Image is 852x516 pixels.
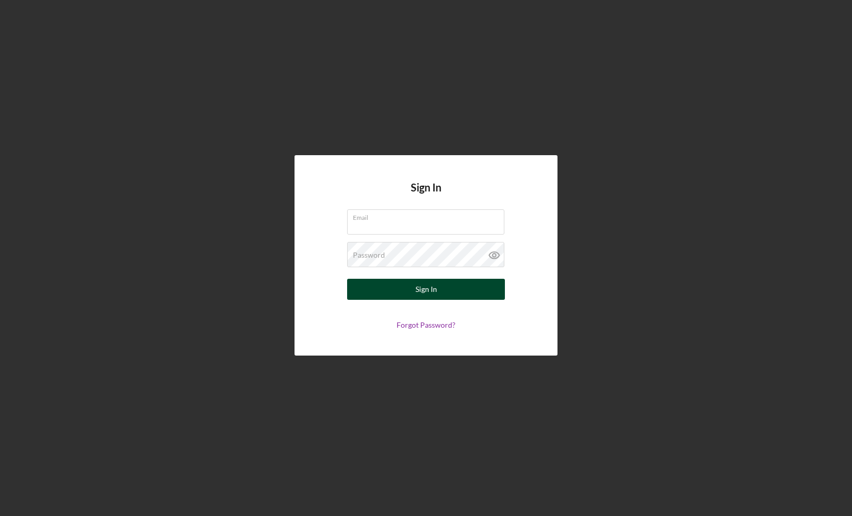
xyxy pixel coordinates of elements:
h4: Sign In [411,181,441,209]
label: Password [353,251,385,259]
a: Forgot Password? [397,320,455,329]
label: Email [353,210,504,221]
button: Sign In [347,279,505,300]
div: Sign In [415,279,437,300]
